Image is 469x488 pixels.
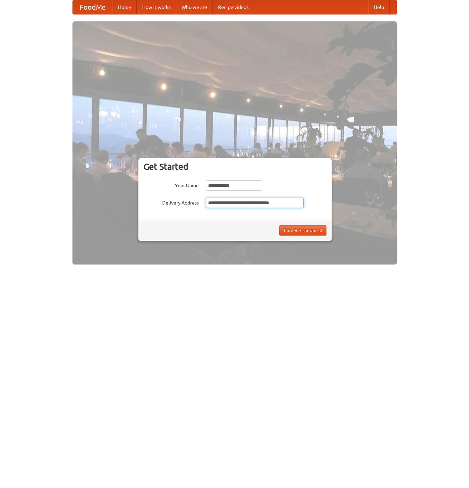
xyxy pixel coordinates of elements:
a: How it works [137,0,176,14]
a: FoodMe [73,0,113,14]
a: Help [368,0,390,14]
label: Delivery Address [144,198,199,206]
button: Find Restaurants! [279,225,326,236]
h3: Get Started [144,161,326,172]
label: Your Name [144,180,199,189]
a: Recipe videos [213,0,254,14]
a: Who we are [176,0,213,14]
a: Home [113,0,137,14]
